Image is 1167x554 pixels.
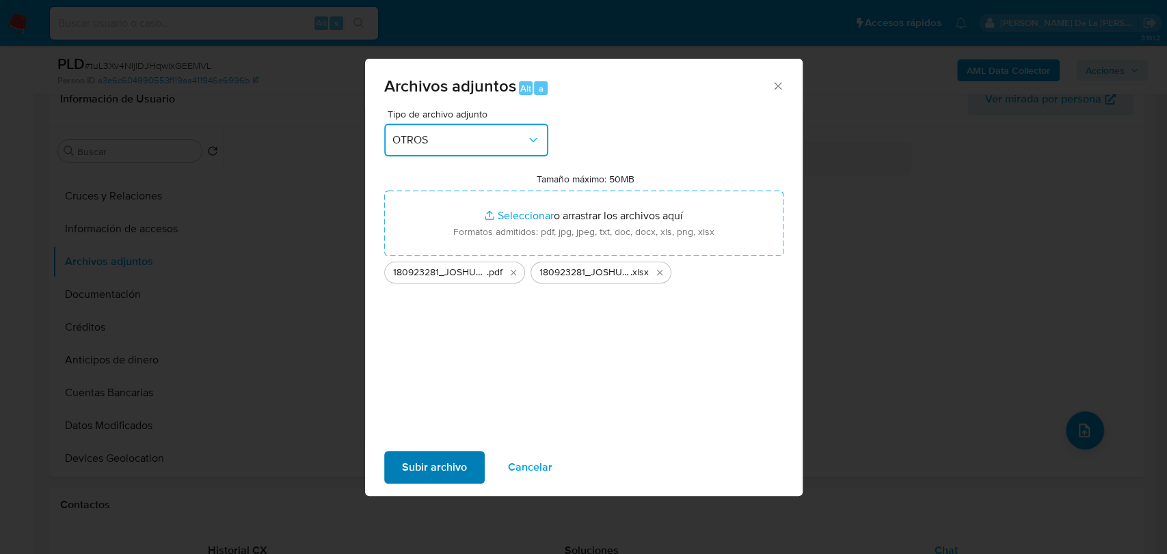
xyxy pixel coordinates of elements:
button: OTROS [384,124,548,156]
span: a [539,82,544,95]
span: .pdf [487,266,502,279]
label: Tamaño máximo: 50MB [537,173,634,185]
span: Tipo de archivo adjunto [388,109,552,119]
span: OTROS [392,133,526,147]
span: .xlsx [630,266,649,279]
button: Subir archivo [384,451,485,484]
button: Cerrar [771,79,783,92]
span: Alt [520,82,531,95]
ul: Archivos seleccionados [384,256,783,283]
span: Archivos adjuntos [384,74,516,98]
span: 180923281_JOSHUA [PERSON_NAME] HERNANDEZ_SEP2025 [393,266,487,279]
span: 180923281_JOSHUA [PERSON_NAME] HERNANDEZ_SEP2025_AT [539,266,630,279]
button: Eliminar 180923281_JOSHUA ARATH CASAS HERNANDEZ_SEP2025_AT.xlsx [652,264,668,281]
button: Eliminar 180923281_JOSHUA ARATH CASAS HERNANDEZ_SEP2025.pdf [505,264,522,281]
span: Cancelar [508,452,552,482]
span: Subir archivo [402,452,467,482]
button: Cancelar [490,451,570,484]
